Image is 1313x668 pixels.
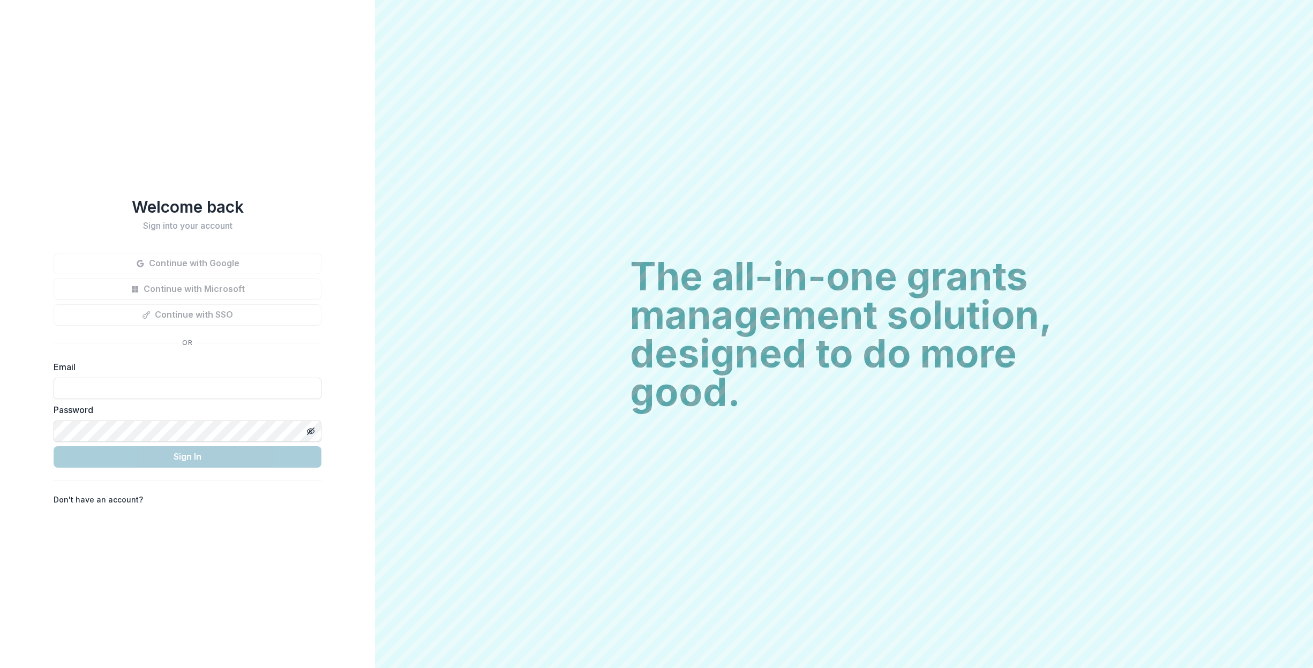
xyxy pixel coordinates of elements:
button: Continue with Microsoft [54,279,321,300]
label: Password [54,403,315,416]
h2: Sign into your account [54,221,321,231]
h1: Welcome back [54,197,321,216]
button: Sign In [54,446,321,468]
p: Don't have an account? [54,494,143,505]
button: Continue with SSO [54,304,321,326]
button: Toggle password visibility [302,423,319,440]
button: Continue with Google [54,253,321,274]
label: Email [54,361,315,373]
